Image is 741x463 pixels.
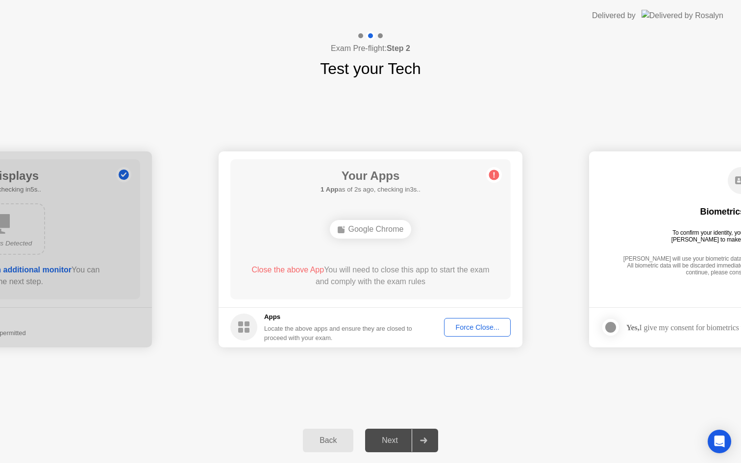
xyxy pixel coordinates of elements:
[365,429,438,452] button: Next
[264,324,413,342] div: Locate the above apps and ensure they are closed to proceed with your exam.
[245,264,497,288] div: You will need to close this app to start the exam and comply with the exam rules
[303,429,353,452] button: Back
[330,220,412,239] div: Google Chrome
[444,318,511,337] button: Force Close...
[321,186,338,193] b: 1 App
[626,323,639,332] strong: Yes,
[264,312,413,322] h5: Apps
[447,323,507,331] div: Force Close...
[368,436,412,445] div: Next
[306,436,350,445] div: Back
[251,266,324,274] span: Close the above App
[331,43,410,54] h4: Exam Pre-flight:
[320,57,421,80] h1: Test your Tech
[708,430,731,453] div: Open Intercom Messenger
[321,185,420,195] h5: as of 2s ago, checking in3s..
[642,10,723,21] img: Delivered by Rosalyn
[321,167,420,185] h1: Your Apps
[592,10,636,22] div: Delivered by
[387,44,410,52] b: Step 2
